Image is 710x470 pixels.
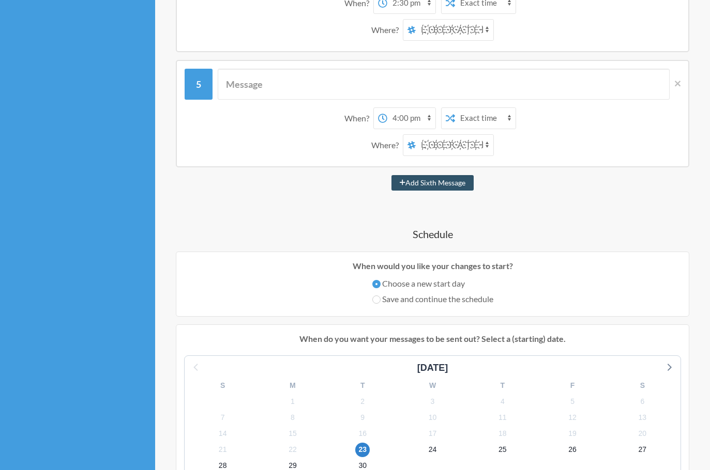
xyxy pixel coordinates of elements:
[355,394,370,409] span: Thursday, October 2, 2025
[216,410,230,425] span: Tuesday, October 7, 2025
[398,378,467,394] div: W
[188,378,258,394] div: S
[218,69,670,100] input: Message
[216,427,230,441] span: Tuesday, October 14, 2025
[565,394,580,409] span: Sunday, October 5, 2025
[355,410,370,425] span: Thursday, October 9, 2025
[372,293,493,305] label: Save and continue the schedule
[425,443,440,457] span: Friday, October 24, 2025
[391,175,474,191] button: Add Sixth Message
[467,378,537,394] div: T
[285,443,300,457] span: Wednesday, October 22, 2025
[425,394,440,409] span: Friday, October 3, 2025
[635,410,649,425] span: Monday, October 13, 2025
[344,107,373,129] div: When?
[372,280,381,288] input: Choose a new start day
[285,394,300,409] span: Wednesday, October 1, 2025
[635,394,649,409] span: Monday, October 6, 2025
[285,427,300,441] span: Wednesday, October 15, 2025
[425,427,440,441] span: Friday, October 17, 2025
[176,227,689,241] h4: Schedule
[328,378,398,394] div: T
[495,427,510,441] span: Saturday, October 18, 2025
[565,443,580,457] span: Sunday, October 26, 2025
[537,378,607,394] div: F
[355,427,370,441] span: Thursday, October 16, 2025
[371,134,403,156] div: Where?
[495,394,510,409] span: Saturday, October 4, 2025
[495,410,510,425] span: Saturday, October 11, 2025
[608,378,677,394] div: S
[635,443,649,457] span: Monday, October 27, 2025
[184,260,681,272] p: When would you like your changes to start?
[372,295,381,304] input: Save and continue the schedule
[355,443,370,457] span: Thursday, October 23, 2025
[216,443,230,457] span: Tuesday, October 21, 2025
[285,410,300,425] span: Wednesday, October 8, 2025
[635,427,649,441] span: Monday, October 20, 2025
[372,277,493,290] label: Choose a new start day
[495,443,510,457] span: Saturday, October 25, 2025
[425,410,440,425] span: Friday, October 10, 2025
[371,19,403,41] div: Where?
[413,361,452,375] div: [DATE]
[258,378,327,394] div: M
[565,427,580,441] span: Sunday, October 19, 2025
[184,333,681,345] p: When do you want your messages to be sent out? Select a (starting) date.
[565,410,580,425] span: Sunday, October 12, 2025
